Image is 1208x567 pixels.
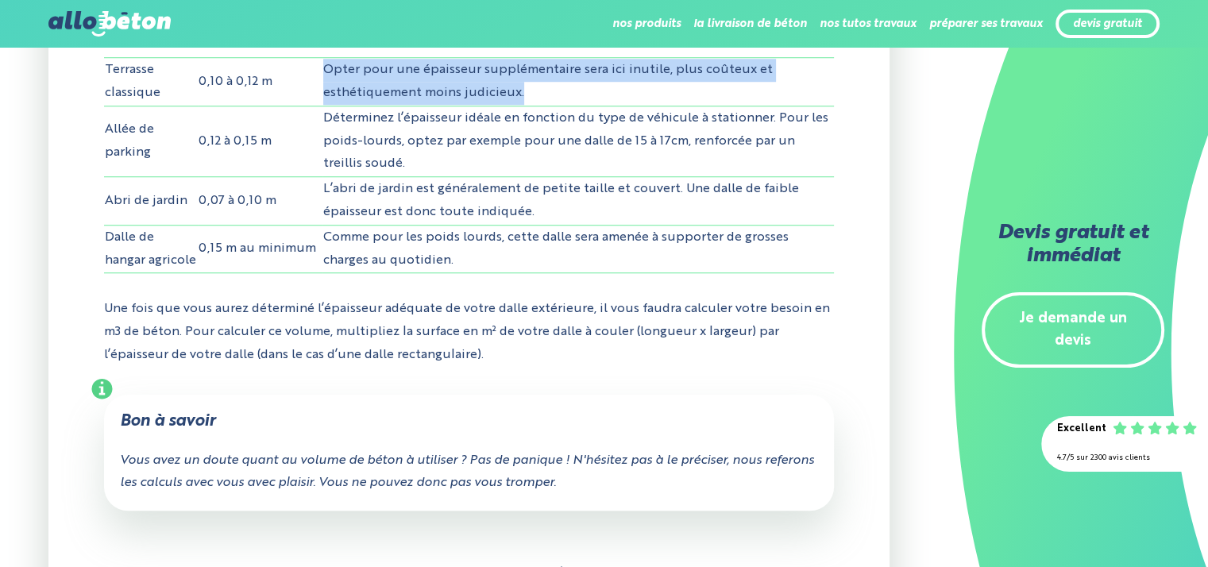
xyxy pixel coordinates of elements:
p: Une fois que vous aurez déterminé l’épaisseur adéquate de votre dalle extérieure, il vous faudra ... [104,286,834,378]
td: 0,12 à 0,15 m [198,106,322,176]
td: 0,07 à 0,10 m [198,177,322,226]
div: Excellent [1057,418,1106,441]
td: Comme pour les poids lourds, cette dalle sera amenée à supporter de grosses charges au quotidien. [322,225,835,273]
td: Terrasse classique [104,58,199,106]
img: allobéton [48,11,171,37]
li: la livraison de béton [693,5,807,43]
div: 4.7/5 sur 2300 avis clients [1057,447,1192,470]
td: Abri de jardin [104,177,199,226]
td: Déterminez l’épaisseur idéale en fonction du type de véhicule à stationner. Pour les poids-lourds... [322,106,835,176]
h2: Devis gratuit et immédiat [982,222,1164,268]
i: Vous avez un doute quant au volume de béton à utiliser ? Pas de panique ! N'hésitez pas à le préc... [120,454,814,490]
a: Je demande un devis [982,292,1164,368]
i: Bon à savoir [120,413,215,430]
li: préparer ses travaux [929,5,1043,43]
td: Dalle de hangar agricole [104,225,199,273]
li: nos tutos travaux [820,5,917,43]
td: 0,10 à 0,12 m [198,58,322,106]
li: nos produits [612,5,681,43]
td: Allée de parking [104,106,199,176]
td: L’abri de jardin est généralement de petite taille et couvert. Une dalle de faible épaisseur est ... [322,177,835,226]
td: 0,15 m au minimum [198,225,322,273]
td: Opter pour une épaisseur supplémentaire sera ici inutile, plus coûteux et esthétiquement moins ju... [322,58,835,106]
a: devis gratuit [1073,17,1142,31]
